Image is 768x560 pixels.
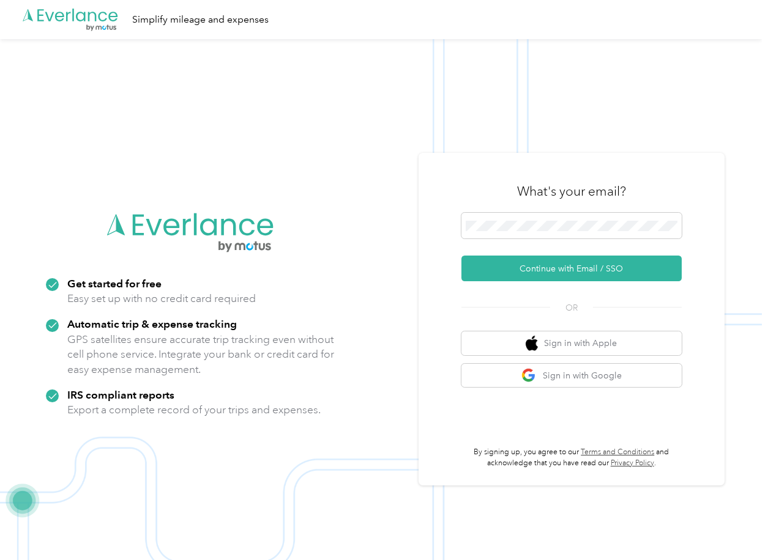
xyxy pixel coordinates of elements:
[67,388,174,401] strong: IRS compliant reports
[526,336,538,351] img: apple logo
[67,317,237,330] strong: Automatic trip & expense tracking
[517,183,626,200] h3: What's your email?
[461,256,682,281] button: Continue with Email / SSO
[67,332,335,377] p: GPS satellites ensure accurate trip tracking even without cell phone service. Integrate your bank...
[67,277,162,290] strong: Get started for free
[67,291,256,306] p: Easy set up with no credit card required
[611,459,654,468] a: Privacy Policy
[550,301,593,314] span: OR
[461,331,682,355] button: apple logoSign in with Apple
[521,368,537,383] img: google logo
[67,402,321,418] p: Export a complete record of your trips and expenses.
[132,12,269,28] div: Simplify mileage and expenses
[461,447,682,468] p: By signing up, you agree to our and acknowledge that you have read our .
[699,492,768,560] iframe: Everlance-gr Chat Button Frame
[581,448,654,457] a: Terms and Conditions
[461,364,682,388] button: google logoSign in with Google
